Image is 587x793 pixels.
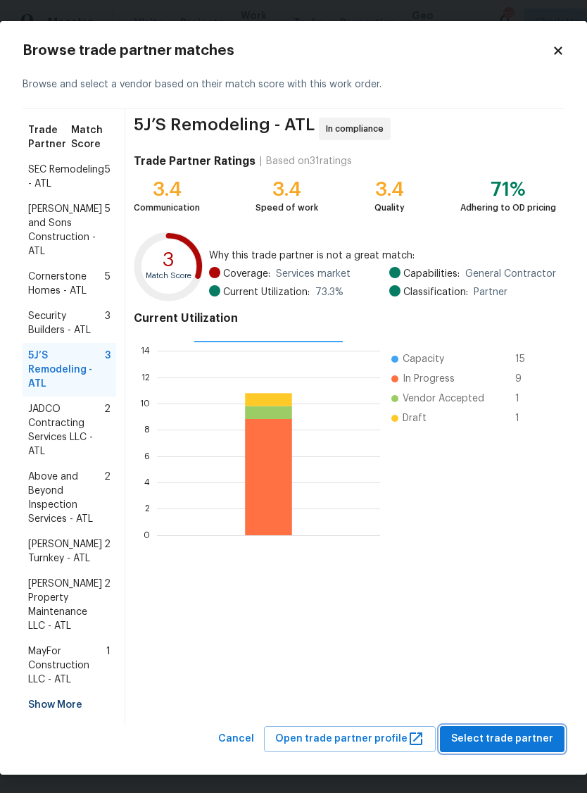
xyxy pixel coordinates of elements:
span: Capabilities: [403,267,460,281]
text: 4 [144,478,150,487]
span: Current Utilization: [223,285,310,299]
span: 2 [104,470,111,526]
span: 2 [104,577,111,633]
text: 3 [163,251,175,270]
span: JADCO Contracting Services LLC - ATL [28,402,104,458]
span: Partner [474,285,507,299]
div: | [255,154,266,168]
span: In compliance [326,122,389,136]
div: 3.4 [134,182,200,196]
span: [PERSON_NAME] Turnkey - ATL [28,537,104,566]
span: 5 [105,270,111,298]
div: 71% [460,182,556,196]
div: 3.4 [374,182,405,196]
h4: Current Utilization [134,311,556,325]
text: 10 [140,399,150,408]
span: Cornerstone Homes - ATL [28,270,105,298]
span: 5J’S Remodeling - ATL [134,118,315,140]
span: Why this trade partner is not a great match: [209,249,556,263]
span: Cancel [218,730,254,748]
div: Based on 31 ratings [266,154,352,168]
h2: Browse trade partner matches [23,44,552,58]
span: MayFor Construction LLC - ATL [28,644,106,687]
text: Match Score [146,272,191,280]
span: SEC Remodeling - ATL [28,163,105,191]
span: 9 [515,372,538,386]
span: [PERSON_NAME] Property Maintenance LLC - ATL [28,577,104,633]
span: 1 [515,411,538,425]
span: 1 [106,644,111,687]
div: Browse and select a vendor based on their match score with this work order. [23,61,564,109]
text: 14 [141,346,150,355]
button: Cancel [213,726,260,752]
div: Adhering to OD pricing [460,201,556,215]
span: Open trade partner profile [275,730,424,748]
text: 12 [141,373,150,381]
span: [PERSON_NAME] and Sons Construction - ATL [28,202,105,258]
span: 5 [105,202,111,258]
text: 0 [144,530,150,539]
button: Open trade partner profile [264,726,436,752]
h4: Trade Partner Ratings [134,154,255,168]
span: Vendor Accepted [403,392,484,406]
span: 15 [515,352,538,366]
text: 6 [144,451,150,460]
span: General Contractor [465,267,556,281]
span: Select trade partner [451,730,553,748]
span: 5 [105,163,111,191]
span: 5J’S Remodeling - ATL [28,349,105,391]
span: Services market [276,267,351,281]
span: In Progress [403,372,455,386]
span: 2 [104,537,111,566]
button: Select trade partner [440,726,564,752]
span: 1 [515,392,538,406]
span: Capacity [403,352,444,366]
span: 3 [105,349,111,391]
span: Draft [403,411,427,425]
text: 2 [145,504,150,513]
text: 8 [144,425,150,434]
div: Speed of work [255,201,318,215]
span: Match Score [71,123,111,151]
div: 3.4 [255,182,318,196]
span: Coverage: [223,267,270,281]
span: Trade Partner [28,123,71,151]
span: 2 [104,402,111,458]
div: Quality [374,201,405,215]
span: Security Builders - ATL [28,309,105,337]
span: 73.3 % [315,285,343,299]
span: Classification: [403,285,468,299]
div: Communication [134,201,200,215]
span: Above and Beyond Inspection Services - ATL [28,470,104,526]
span: 3 [105,309,111,337]
div: Show More [23,692,116,718]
